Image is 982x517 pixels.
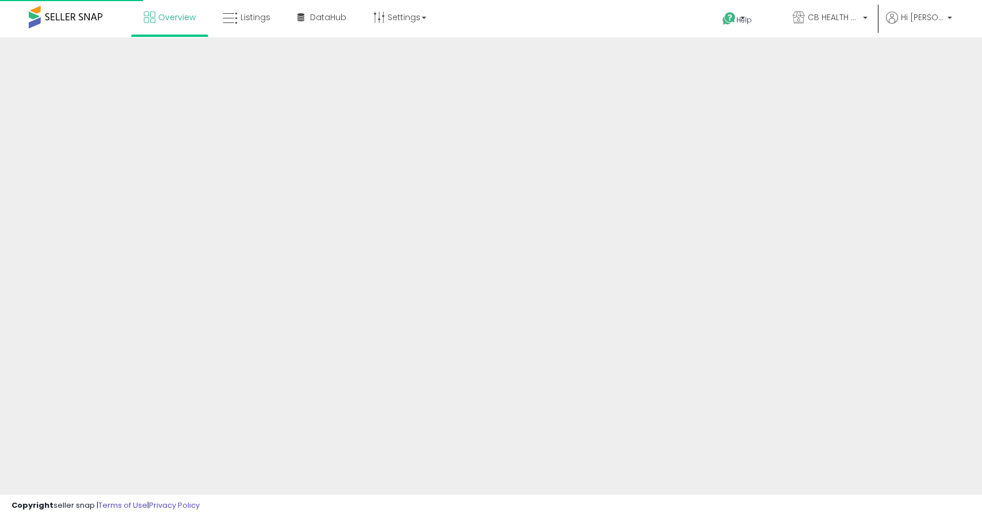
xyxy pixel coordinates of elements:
[901,12,944,23] span: Hi [PERSON_NAME]
[149,500,200,511] a: Privacy Policy
[886,12,952,37] a: Hi [PERSON_NAME]
[722,12,736,26] i: Get Help
[240,12,270,23] span: Listings
[713,3,774,37] a: Help
[98,500,147,511] a: Terms of Use
[808,12,859,23] span: CB HEALTH AND SPORTING
[158,12,196,23] span: Overview
[12,500,200,511] div: seller snap | |
[12,500,54,511] strong: Copyright
[736,15,752,25] span: Help
[310,12,346,23] span: DataHub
